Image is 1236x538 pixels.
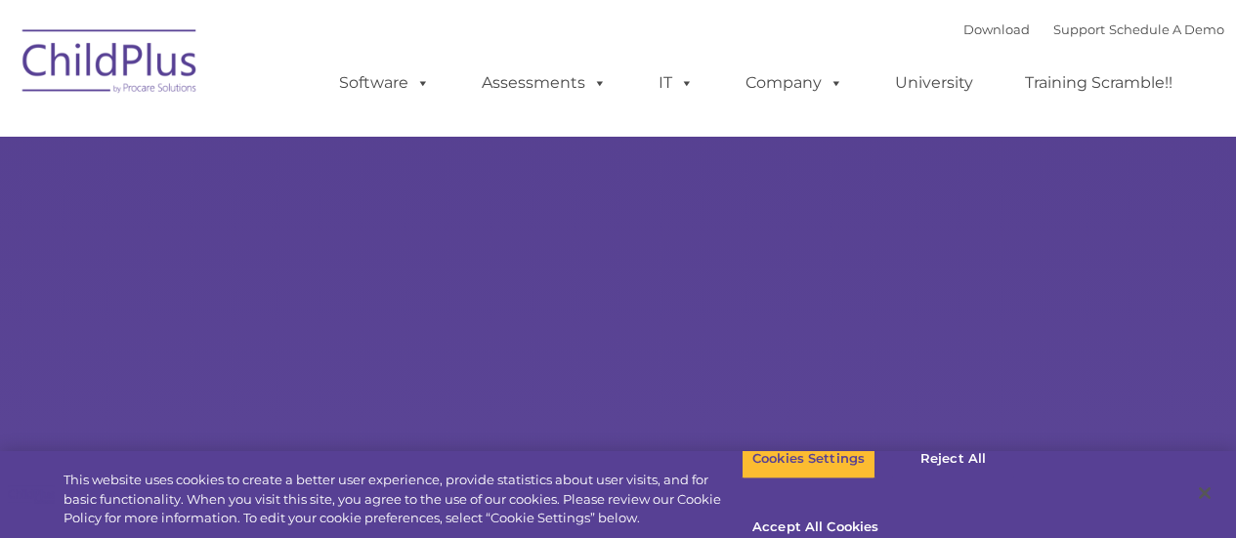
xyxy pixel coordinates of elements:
[1005,63,1192,103] a: Training Scramble!!
[963,21,1030,37] a: Download
[13,16,208,113] img: ChildPlus by Procare Solutions
[1109,21,1224,37] a: Schedule A Demo
[1183,472,1226,515] button: Close
[892,438,1014,479] button: Reject All
[320,63,449,103] a: Software
[64,471,742,528] div: This website uses cookies to create a better user experience, provide statistics about user visit...
[639,63,713,103] a: IT
[726,63,863,103] a: Company
[1053,21,1105,37] a: Support
[742,438,875,479] button: Cookies Settings
[875,63,993,103] a: University
[462,63,626,103] a: Assessments
[963,21,1224,37] font: |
